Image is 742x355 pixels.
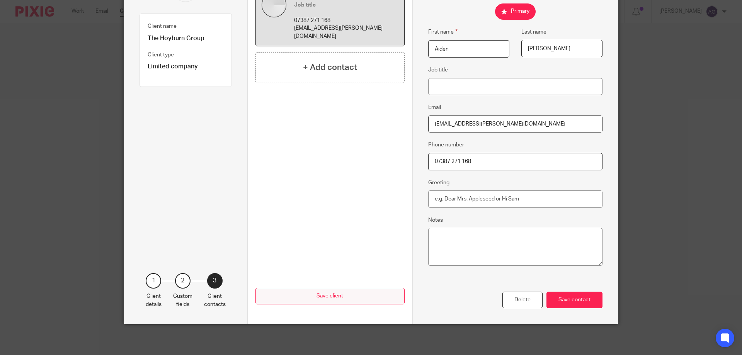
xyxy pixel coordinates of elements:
[428,66,448,74] label: Job title
[173,292,192,308] p: Custom fields
[428,190,603,208] input: e.g. Dear Mrs. Appleseed or Hi Sam
[428,27,458,36] label: First name
[521,28,546,36] label: Last name
[148,22,177,30] label: Client name
[428,141,464,149] label: Phone number
[255,288,405,304] button: Save client
[428,104,441,111] label: Email
[294,24,398,40] p: [EMAIL_ADDRESS][PERSON_NAME][DOMAIN_NAME]
[146,273,161,289] div: 1
[502,292,543,308] div: Delete
[428,216,443,224] label: Notes
[148,34,224,42] p: The Hoyburn Group
[428,179,449,187] label: Greeting
[146,292,162,308] p: Client details
[148,51,174,59] label: Client type
[175,273,191,289] div: 2
[546,292,602,308] div: Save contact
[294,1,398,9] h5: Job title
[207,273,223,289] div: 3
[148,63,224,71] p: Limited company
[294,17,398,24] p: 07387 271 168
[303,61,357,73] h4: + Add contact
[204,292,226,308] p: Client contacts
